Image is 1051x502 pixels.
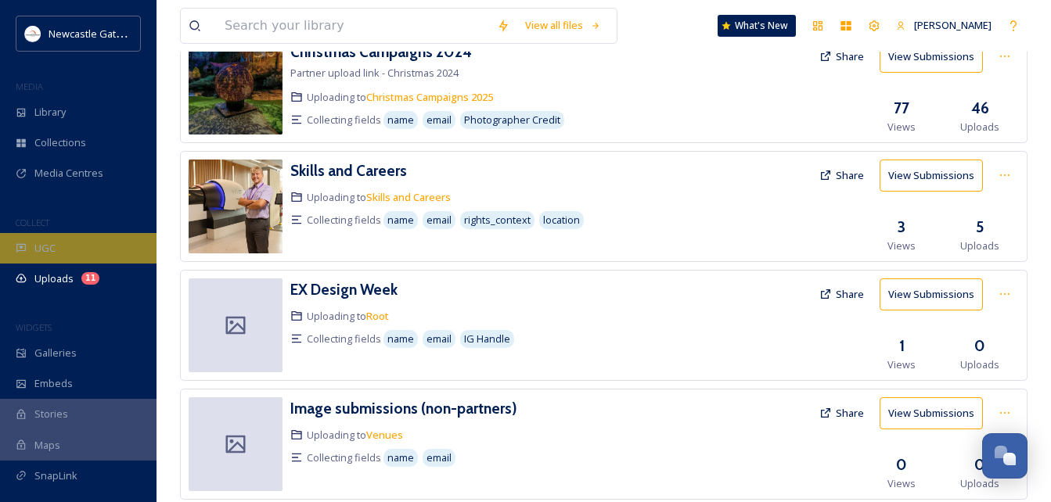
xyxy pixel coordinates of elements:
[290,397,517,420] a: Image submissions (non-partners)
[427,332,452,346] span: email
[290,280,398,299] h3: EX Design Week
[974,335,985,357] h3: 0
[34,241,56,256] span: UGC
[517,10,609,41] a: View all files
[307,190,451,205] span: Uploading to
[974,454,985,476] h3: 0
[812,279,872,310] button: Share
[894,97,909,120] h3: 77
[49,26,193,41] span: Newcastle Gateshead Initiative
[290,160,407,182] a: Skills and Careers
[34,438,60,453] span: Maps
[427,113,452,127] span: email
[960,238,999,253] span: Uploads
[290,161,407,180] h3: Skills and Careers
[880,160,983,192] button: View Submissions
[34,135,86,150] span: Collections
[16,321,52,333] span: WIDGETS
[387,113,414,127] span: name
[427,450,452,465] span: email
[914,18,992,32] span: [PERSON_NAME]
[464,113,560,127] span: Photographer Credit
[960,476,999,491] span: Uploads
[880,41,991,73] a: View Submissions
[307,428,403,443] span: Uploading to
[34,468,77,483] span: SnapLink
[387,332,414,346] span: name
[307,213,381,228] span: Collecting fields
[960,357,999,372] span: Uploads
[387,450,414,465] span: name
[887,476,916,491] span: Views
[81,272,99,285] div: 11
[880,41,983,73] button: View Submissions
[982,433,1028,479] button: Open Chat
[34,105,66,120] span: Library
[307,90,493,105] span: Uploading to
[290,278,398,301] a: EX Design Week
[464,213,531,228] span: rights_context
[16,81,43,92] span: MEDIA
[366,309,389,323] a: Root
[307,450,381,465] span: Collecting fields
[366,190,451,204] a: Skills and Careers
[898,216,905,238] h3: 3
[307,309,389,324] span: Uploading to
[543,213,580,228] span: location
[880,397,983,429] button: View Submissions
[290,66,459,80] span: Partner upload link - Christmas 2024
[880,278,983,310] button: View Submissions
[307,332,381,346] span: Collecting fields
[387,213,414,228] span: name
[812,160,872,191] button: Share
[189,41,283,134] img: bca22f90-aa4e-452b-8f13-b39b2123c201.jpg
[290,399,517,418] h3: Image submissions (non-partners)
[34,271,74,286] span: Uploads
[887,238,916,253] span: Views
[971,97,989,120] h3: 46
[887,120,916,134] span: Views
[880,160,991,192] a: View Submissions
[888,10,999,41] a: [PERSON_NAME]
[290,41,472,63] a: Christmas Campaigns 2024
[34,346,77,360] span: Galleries
[718,15,796,37] a: What's New
[34,376,73,391] span: Embeds
[366,90,493,104] a: Christmas Campaigns 2025
[812,398,872,428] button: Share
[217,9,489,43] input: Search your library
[34,407,68,421] span: Stories
[25,26,41,41] img: DqD9wEUd_400x400.jpg
[34,166,103,181] span: Media Centres
[976,216,984,238] h3: 5
[960,120,999,134] span: Uploads
[896,454,907,476] h3: 0
[880,397,991,429] a: View Submissions
[812,41,872,72] button: Share
[880,278,991,310] a: View Submissions
[464,332,510,346] span: IG Handle
[16,217,49,228] span: COLLECT
[366,428,403,442] a: Venues
[290,42,472,61] h3: Christmas Campaigns 2024
[887,357,916,372] span: Views
[307,113,381,127] span: Collecting fields
[189,160,283,253] img: d74b4fdc-e0de-4140-8e88-268a5b392acc.jpg
[427,213,452,228] span: email
[899,335,905,357] h3: 1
